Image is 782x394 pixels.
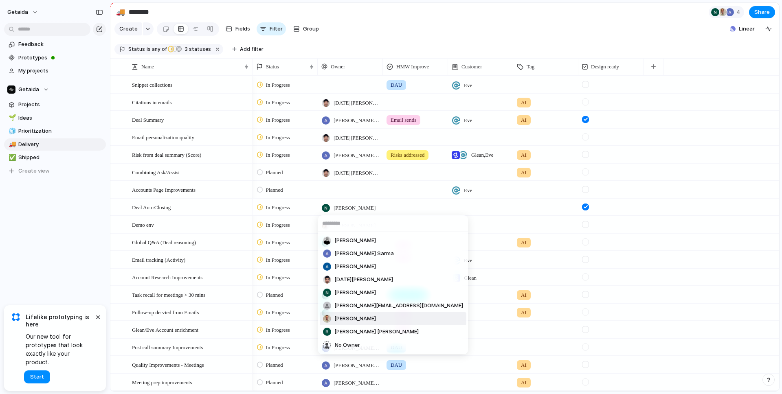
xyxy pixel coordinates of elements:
[334,263,376,271] span: [PERSON_NAME]
[334,236,376,245] span: [PERSON_NAME]
[334,328,419,336] span: [PERSON_NAME] [PERSON_NAME]
[334,289,376,297] span: [PERSON_NAME]
[334,250,394,258] span: [PERSON_NAME] Sarma
[334,302,463,310] span: [PERSON_NAME][EMAIL_ADDRESS][DOMAIN_NAME]
[334,315,376,323] span: [PERSON_NAME]
[334,276,393,284] span: [DATE][PERSON_NAME]
[335,341,360,349] span: No Owner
